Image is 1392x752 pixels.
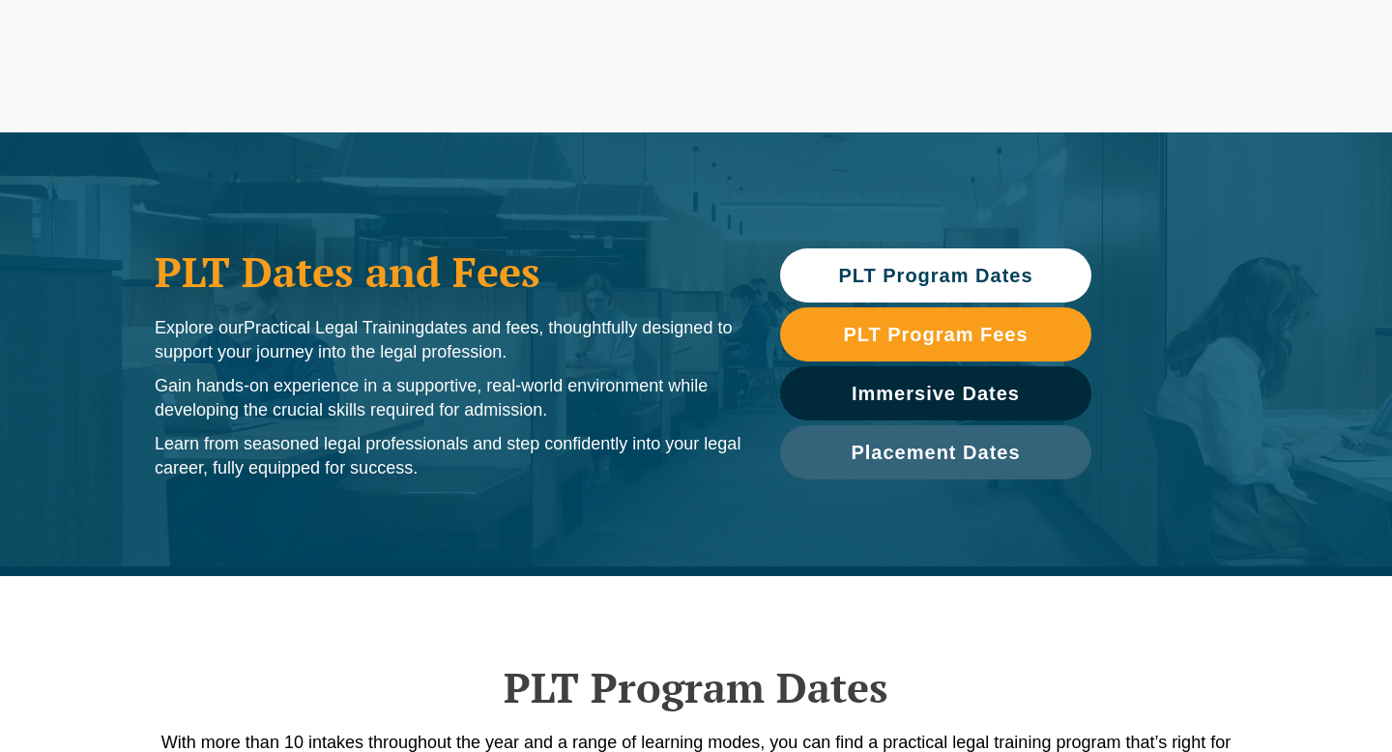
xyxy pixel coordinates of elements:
p: Gain hands-on experience in a supportive, real-world environment while developing the crucial ski... [155,374,741,422]
h2: PLT Program Dates [145,663,1247,711]
h1: PLT Dates and Fees [155,247,741,296]
a: PLT Program Dates [780,248,1091,303]
a: PLT Program Fees [780,307,1091,362]
a: Immersive Dates [780,366,1091,420]
span: PLT Program Fees [843,325,1028,344]
span: PLT Program Dates [838,266,1032,285]
span: Immersive Dates [852,384,1020,403]
p: Explore our dates and fees, thoughtfully designed to support your journey into the legal profession. [155,316,741,364]
a: Placement Dates [780,425,1091,479]
p: Learn from seasoned legal professionals and step confidently into your legal career, fully equipp... [155,432,741,480]
span: Placement Dates [851,443,1020,462]
span: Practical Legal Training [244,318,424,337]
